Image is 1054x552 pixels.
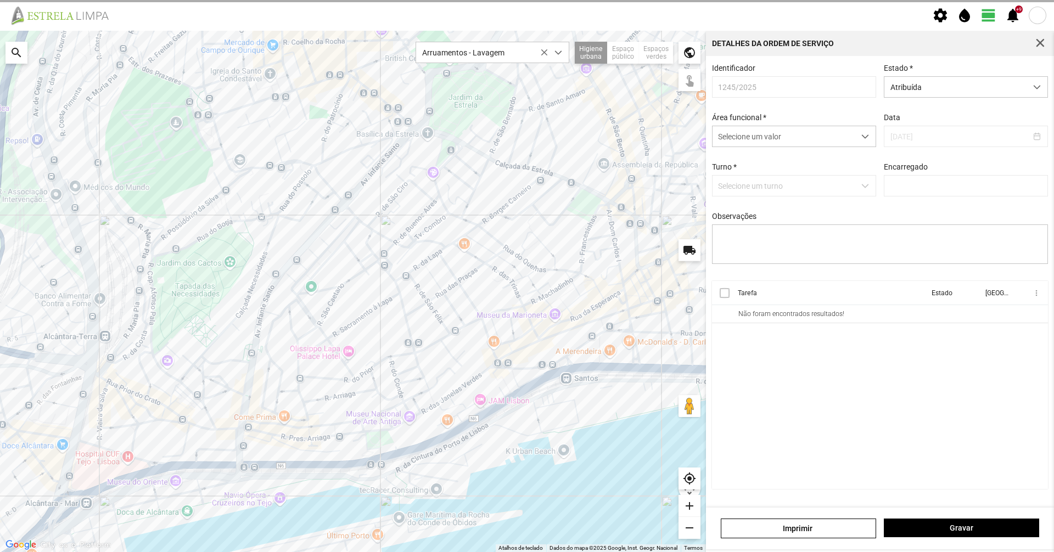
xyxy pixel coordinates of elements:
div: remove [679,517,700,539]
label: Identificador [712,64,755,72]
a: Termos (abre num novo separador) [684,545,703,551]
label: Área funcional * [712,113,766,122]
div: dropdown trigger [855,126,876,147]
div: public [679,42,700,64]
label: Encarregado [884,162,928,171]
div: Tarefa [738,289,757,297]
span: view_day [980,7,997,24]
div: Detalhes da Ordem de Serviço [712,40,834,47]
a: Imprimir [721,519,876,538]
div: touch_app [679,69,700,91]
span: notifications [1005,7,1021,24]
div: Higiene urbana [575,42,608,64]
div: [GEOGRAPHIC_DATA] [985,289,1008,297]
a: Abrir esta área no Google Maps (abre uma nova janela) [3,538,39,552]
span: Selecione um valor [713,126,855,147]
span: Atribuída [884,77,1027,97]
span: Dados do mapa ©2025 Google, Inst. Geogr. Nacional [550,545,677,551]
div: dropdown trigger [1027,77,1048,97]
div: my_location [679,467,700,489]
label: Data [884,113,900,122]
div: add [679,495,700,517]
button: Arraste o Pegman para o mapa para abrir o Street View [679,395,700,417]
img: file [8,5,121,25]
div: local_shipping [679,239,700,261]
button: Atalhos de teclado [498,544,543,552]
label: Turno * [712,162,737,171]
div: search [5,42,27,64]
button: Gravar [884,519,1039,537]
div: dropdown trigger [548,42,569,63]
span: more_vert [1031,289,1040,297]
div: +9 [1015,5,1023,13]
label: Observações [712,212,756,221]
span: Arruamentos - Lavagem [416,42,548,63]
div: Espaço público [608,42,639,64]
span: settings [932,7,949,24]
div: Não foram encontrados resultados! [738,310,844,318]
div: Estado [931,289,952,297]
span: Gravar [890,523,1034,532]
span: water_drop [956,7,973,24]
label: Estado * [884,64,913,72]
img: Google [3,538,39,552]
div: Espaços verdes [639,42,673,64]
